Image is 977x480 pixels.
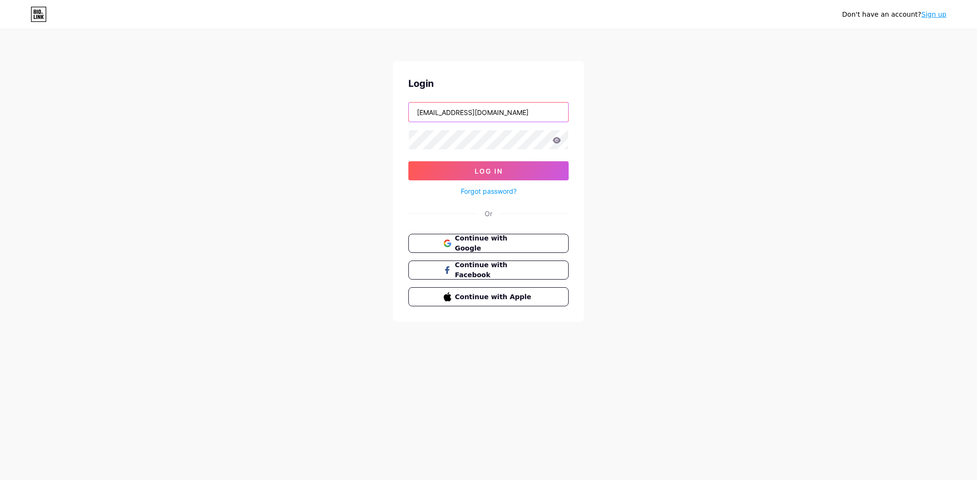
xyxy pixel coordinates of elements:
input: Username [409,103,568,122]
a: Forgot password? [461,186,517,196]
button: Continue with Google [408,234,569,253]
span: Continue with Facebook [455,260,534,280]
span: Log In [475,167,503,175]
div: Login [408,76,569,91]
div: Or [485,209,492,219]
span: Continue with Apple [455,292,534,302]
a: Sign up [921,10,946,18]
button: Continue with Facebook [408,261,569,280]
div: Don't have an account? [842,10,946,20]
button: Continue with Apple [408,287,569,306]
button: Log In [408,161,569,180]
span: Continue with Google [455,233,534,253]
